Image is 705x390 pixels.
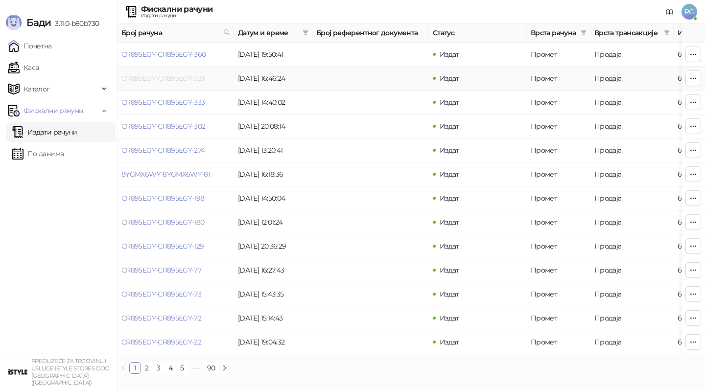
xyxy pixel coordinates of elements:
[527,162,590,186] td: Промет
[141,13,212,18] div: Издати рачуни
[121,338,201,346] a: CR895EGY-CR895EGY-22
[590,258,674,282] td: Продаја
[117,330,234,354] td: CR895EGY-CR895EGY-22
[590,115,674,138] td: Продаја
[440,194,459,203] span: Издат
[312,23,429,43] th: Број референтног документа
[590,330,674,354] td: Продаја
[440,74,459,83] span: Издат
[234,67,312,91] td: [DATE] 16:46:24
[590,210,674,234] td: Продаја
[527,138,590,162] td: Промет
[121,194,205,203] a: CR895EGY-CR895EGY-198
[590,282,674,306] td: Продаја
[188,362,204,374] span: •••
[234,43,312,67] td: [DATE] 19:50:41
[681,4,697,20] span: PG
[117,186,234,210] td: CR895EGY-CR895EGY-198
[121,50,206,59] a: CR895EGY-CR895EGY-360
[234,282,312,306] td: [DATE] 15:43:35
[440,338,459,346] span: Издат
[117,258,234,282] td: CR895EGY-CR895EGY-77
[527,330,590,354] td: Промет
[141,362,153,374] li: 2
[579,25,588,40] span: filter
[12,122,77,142] a: Издати рачуни
[234,91,312,115] td: [DATE] 14:40:02
[153,363,164,373] a: 3
[590,162,674,186] td: Продаја
[188,362,204,374] li: Следећих 5 Страна
[234,186,312,210] td: [DATE] 14:50:04
[121,146,205,155] a: CR895EGY-CR895EGY-274
[429,23,527,43] th: Статус
[527,210,590,234] td: Промет
[141,363,152,373] a: 2
[590,186,674,210] td: Продаја
[23,79,50,99] span: Каталог
[117,210,234,234] td: CR895EGY-CR895EGY-180
[303,30,308,36] span: filter
[176,362,188,374] li: 5
[117,115,234,138] td: CR895EGY-CR895EGY-302
[141,5,212,13] div: Фискални рачуни
[590,91,674,115] td: Продаја
[590,306,674,330] td: Продаја
[129,362,141,374] li: 1
[590,23,674,43] th: Врста трансакције
[440,290,459,298] span: Издат
[121,27,219,38] span: Број рачуна
[590,67,674,91] td: Продаја
[165,363,176,373] a: 4
[117,91,234,115] td: CR895EGY-CR895EGY-333
[527,258,590,282] td: Промет
[527,67,590,91] td: Промет
[527,115,590,138] td: Промет
[234,306,312,330] td: [DATE] 15:14:43
[527,186,590,210] td: Промет
[440,98,459,107] span: Издат
[664,30,670,36] span: filter
[177,363,188,373] a: 5
[117,162,234,186] td: 8YGMX6WY-8YGMX6WY-81
[130,363,141,373] a: 1
[219,362,231,374] button: right
[590,43,674,67] td: Продаја
[662,4,678,20] a: Документација
[121,122,206,131] a: CR895EGY-CR895EGY-302
[204,363,218,373] a: 90
[117,234,234,258] td: CR895EGY-CR895EGY-129
[117,282,234,306] td: CR895EGY-CR895EGY-73
[117,138,234,162] td: CR895EGY-CR895EGY-274
[117,306,234,330] td: CR895EGY-CR895EGY-72
[117,362,129,374] li: Претходна страна
[440,218,459,227] span: Издат
[301,25,310,40] span: filter
[121,218,205,227] a: CR895EGY-CR895EGY-180
[117,43,234,67] td: CR895EGY-CR895EGY-360
[121,170,210,179] a: 8YGMX6WY-8YGMX6WY-81
[594,27,660,38] span: Врста трансакције
[440,170,459,179] span: Издат
[234,258,312,282] td: [DATE] 16:27:43
[204,362,219,374] li: 90
[12,144,64,163] a: По данима
[234,210,312,234] td: [DATE] 12:01:24
[120,365,126,371] span: left
[117,362,129,374] button: left
[234,162,312,186] td: [DATE] 16:18:36
[31,358,110,386] small: PREDUZEĆE ZA TRGOVINU I USLUGE ISTYLE STORES DOO [GEOGRAPHIC_DATA] ([GEOGRAPHIC_DATA])
[440,122,459,131] span: Издат
[8,362,27,382] img: 64x64-companyLogo-77b92cf4-9946-4f36-9751-bf7bb5fd2c7d.png
[527,43,590,67] td: Промет
[153,362,164,374] li: 3
[590,138,674,162] td: Продаја
[121,290,201,298] a: CR895EGY-CR895EGY-73
[117,23,234,43] th: Број рачуна
[51,19,99,28] span: 3.11.0-b80b730
[234,138,312,162] td: [DATE] 13:20:41
[26,17,51,28] span: Бади
[440,314,459,322] span: Издат
[527,91,590,115] td: Промет
[440,266,459,275] span: Издат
